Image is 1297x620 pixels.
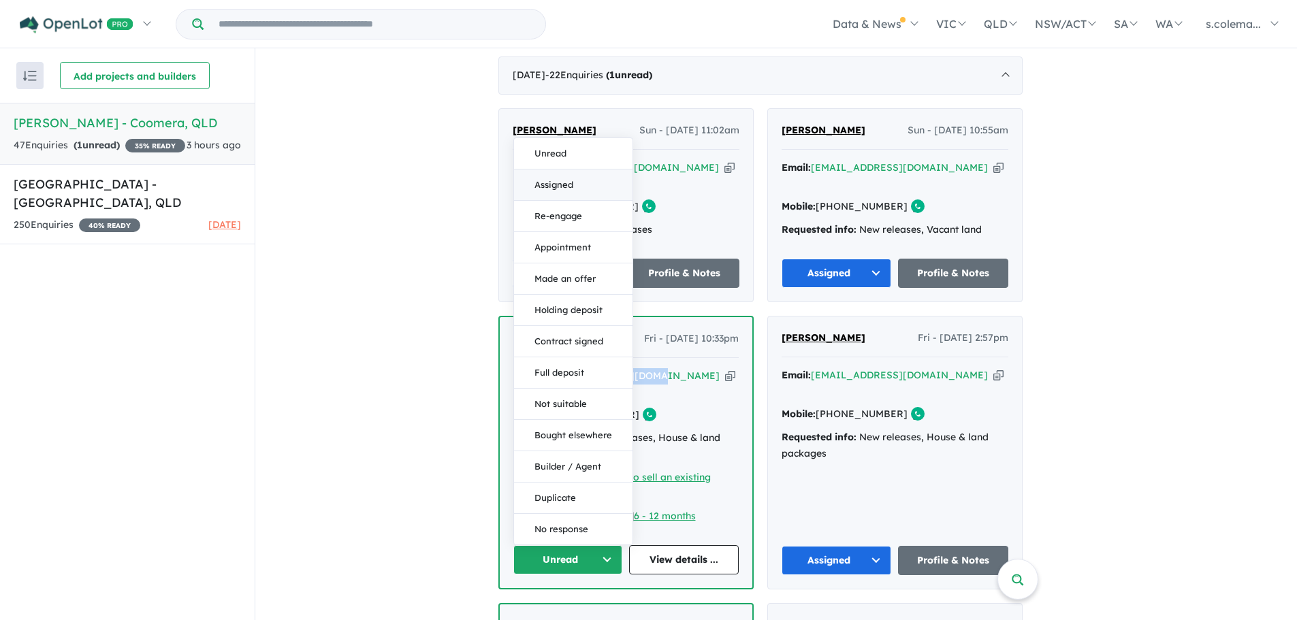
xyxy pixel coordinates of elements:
[74,139,120,151] strong: ( unread)
[513,200,547,212] strong: Mobile:
[206,10,543,39] input: Try estate name, suburb, builder or developer
[606,69,652,81] strong: ( unread)
[514,201,633,232] button: Re-engage
[513,161,542,174] strong: Email:
[644,331,739,347] span: Fri - [DATE] 10:33pm
[782,259,892,288] button: Assigned
[14,114,241,132] h5: [PERSON_NAME] - Coomera , QLD
[547,200,639,212] a: [PHONE_NUMBER]
[908,123,1008,139] span: Sun - [DATE] 10:55am
[14,175,241,212] h5: [GEOGRAPHIC_DATA] - [GEOGRAPHIC_DATA] , QLD
[514,326,633,357] button: Contract signed
[547,408,639,421] a: [PHONE_NUMBER]
[514,295,633,326] button: Holding deposit
[993,368,1004,382] button: Copy
[514,514,633,544] button: No response
[514,389,633,420] button: Not suitable
[543,370,720,382] a: [EMAIL_ADDRESS][DOMAIN_NAME]
[811,369,988,381] a: [EMAIL_ADDRESS][DOMAIN_NAME]
[498,56,1023,95] div: [DATE]
[782,330,865,346] a: [PERSON_NAME]
[816,200,908,212] a: [PHONE_NUMBER]
[514,483,633,514] button: Duplicate
[23,71,37,81] img: sort.svg
[20,16,133,33] img: Openlot PRO Logo White
[125,139,185,152] span: 35 % READY
[725,369,735,383] button: Copy
[514,232,633,263] button: Appointment
[782,369,811,381] strong: Email:
[782,429,1008,462] div: New releases, House & land packages
[14,137,185,154] div: 47 Enquir ies
[782,161,811,174] strong: Email:
[898,259,1008,288] a: Profile & Notes
[514,169,633,201] button: Assigned
[782,123,865,139] a: [PERSON_NAME]
[513,222,739,238] div: New releases
[514,263,633,295] button: Made an offer
[634,510,696,522] a: 6 - 12 months
[993,161,1004,175] button: Copy
[782,222,1008,238] div: New releases, Vacant land
[77,139,82,151] span: 1
[513,545,623,574] button: Unread
[898,546,1008,575] a: Profile & Notes
[514,138,633,169] button: Unread
[14,217,140,233] div: 250 Enquir ies
[513,124,596,136] span: [PERSON_NAME]
[782,331,865,344] span: [PERSON_NAME]
[514,420,633,451] button: Bought elsewhere
[782,124,865,136] span: [PERSON_NAME]
[513,259,623,288] button: Assigned
[724,161,735,175] button: Copy
[782,408,816,420] strong: Mobile:
[629,259,739,288] a: Profile & Notes
[208,218,241,231] span: [DATE]
[782,546,892,575] button: Assigned
[513,223,588,235] strong: Requested info:
[1206,17,1261,31] span: s.colema...
[60,62,210,89] button: Add projects and builders
[609,69,615,81] span: 1
[918,330,1008,346] span: Fri - [DATE] 2:57pm
[514,451,633,483] button: Builder / Agent
[513,123,596,139] a: [PERSON_NAME]
[811,161,988,174] a: [EMAIL_ADDRESS][DOMAIN_NAME]
[782,223,856,235] strong: Requested info:
[513,137,633,545] div: Unread
[79,218,140,232] span: 40 % READY
[639,123,739,139] span: Sun - [DATE] 11:02am
[629,545,739,574] a: View details ...
[542,161,719,174] a: [EMAIL_ADDRESS][DOMAIN_NAME]
[187,139,241,151] span: 3 hours ago
[782,200,816,212] strong: Mobile:
[514,357,633,389] button: Full deposit
[545,69,652,81] span: - 22 Enquir ies
[816,408,908,420] a: [PHONE_NUMBER]
[782,431,856,443] strong: Requested info:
